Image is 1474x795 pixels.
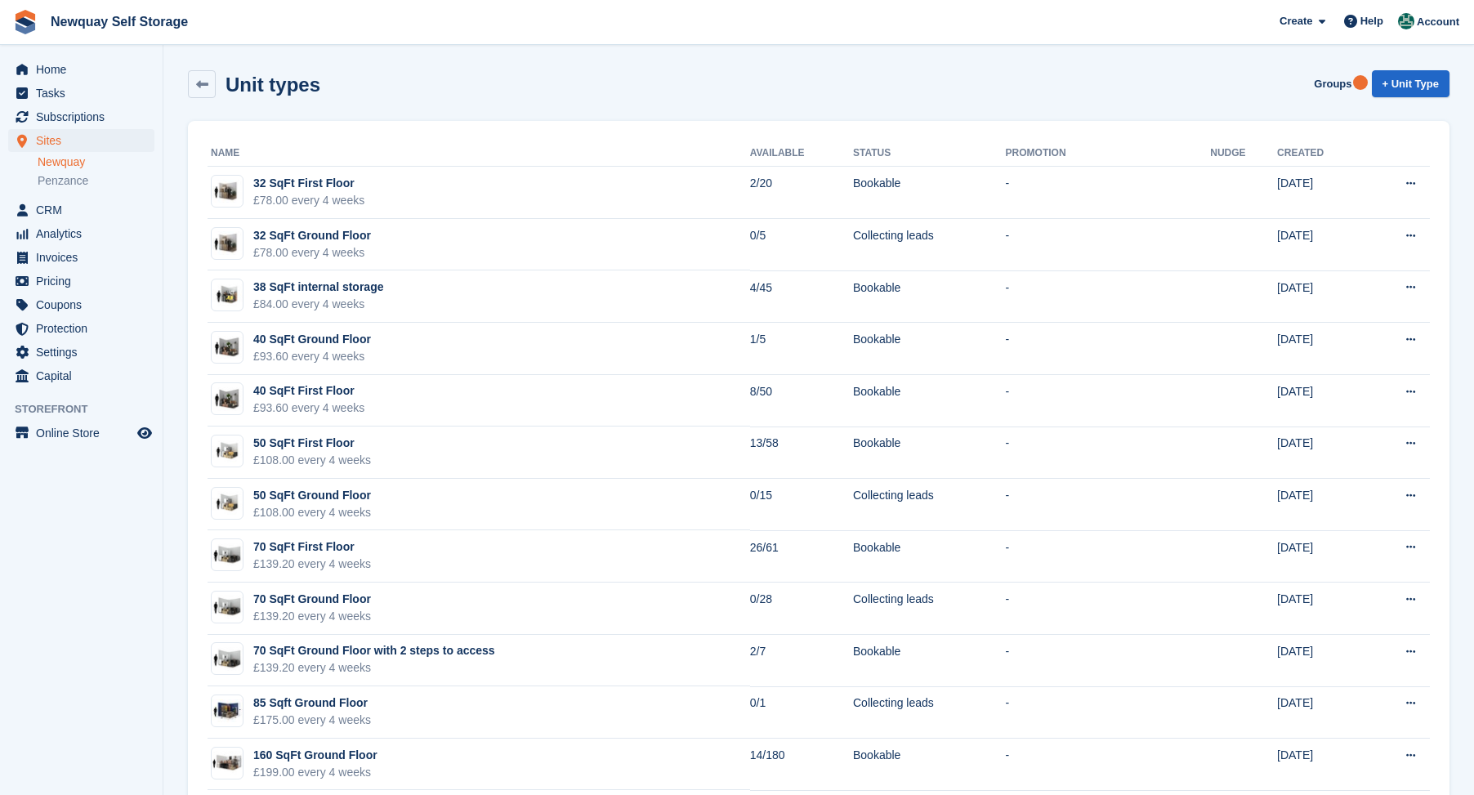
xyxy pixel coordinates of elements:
[8,105,154,128] a: menu
[253,244,371,261] div: £78.00 every 4 weeks
[212,647,243,671] img: 75-sqft-unit.jpg
[253,227,371,244] div: 32 SqFt Ground Floor
[1307,70,1358,97] a: Groups
[36,341,134,364] span: Settings
[1277,427,1365,479] td: [DATE]
[226,74,320,96] h2: Unit types
[253,382,364,400] div: 40 SqFt First Floor
[253,487,371,504] div: 50 SqFt Ground Floor
[1277,583,1365,635] td: [DATE]
[853,635,1006,687] td: Bookable
[853,427,1006,479] td: Bookable
[36,222,134,245] span: Analytics
[8,341,154,364] a: menu
[253,747,377,764] div: 160 SqFt Ground Floor
[253,591,371,608] div: 70 SqFt Ground Floor
[36,82,134,105] span: Tasks
[8,246,154,269] a: menu
[1372,70,1449,97] a: + Unit Type
[1277,141,1365,167] th: Created
[8,222,154,245] a: menu
[44,8,194,35] a: Newquay Self Storage
[1006,375,1211,427] td: -
[750,635,853,687] td: 2/7
[212,491,243,515] img: 50-sqft-unit.jpg
[853,323,1006,375] td: Bookable
[1006,270,1211,323] td: -
[212,336,243,360] img: 40-sqft-unit.jpg
[750,323,853,375] td: 1/5
[1006,530,1211,583] td: -
[36,293,134,316] span: Coupons
[853,479,1006,531] td: Collecting leads
[750,739,853,791] td: 14/180
[853,739,1006,791] td: Bookable
[36,58,134,81] span: Home
[853,686,1006,739] td: Collecting leads
[750,141,853,167] th: Available
[1006,635,1211,687] td: -
[253,331,371,348] div: 40 SqFt Ground Floor
[853,219,1006,271] td: Collecting leads
[8,129,154,152] a: menu
[253,538,371,556] div: 70 SqFt First Floor
[853,530,1006,583] td: Bookable
[212,699,243,723] img: 80-sqft-container%20(1).jpg
[253,296,383,313] div: £84.00 every 4 weeks
[750,270,853,323] td: 4/45
[253,279,383,296] div: 38 SqFt internal storage
[36,364,134,387] span: Capital
[15,401,163,418] span: Storefront
[1006,167,1211,219] td: -
[253,192,364,209] div: £78.00 every 4 weeks
[1006,583,1211,635] td: -
[212,543,243,567] img: 75-sqft-unit.jpg
[1006,219,1211,271] td: -
[8,422,154,444] a: menu
[8,270,154,293] a: menu
[36,317,134,340] span: Protection
[212,440,243,463] img: 50-sqft-unit.jpg
[1277,479,1365,531] td: [DATE]
[38,173,154,189] a: Penzance
[1398,13,1414,29] img: JON
[1277,270,1365,323] td: [DATE]
[1277,739,1365,791] td: [DATE]
[253,642,495,659] div: 70 SqFt Ground Floor with 2 steps to access
[212,387,243,411] img: 40-sqft-unit.jpg
[253,504,371,521] div: £108.00 every 4 weeks
[212,284,243,307] img: 35-sqft-unit%20(1).jpg
[1417,14,1459,30] span: Account
[253,556,371,573] div: £139.20 every 4 weeks
[212,595,243,619] img: 75-sqft-unit.jpg
[8,364,154,387] a: menu
[253,659,495,677] div: £139.20 every 4 weeks
[36,246,134,269] span: Invoices
[750,375,853,427] td: 8/50
[36,129,134,152] span: Sites
[38,154,154,170] a: Newquay
[212,751,243,775] img: 150-sqft-unit.jpg
[1006,479,1211,531] td: -
[1006,427,1211,479] td: -
[750,479,853,531] td: 0/15
[36,199,134,221] span: CRM
[1006,739,1211,791] td: -
[750,686,853,739] td: 0/1
[1210,141,1277,167] th: Nudge
[853,167,1006,219] td: Bookable
[750,167,853,219] td: 2/20
[853,141,1006,167] th: Status
[1277,167,1365,219] td: [DATE]
[853,375,1006,427] td: Bookable
[1006,141,1211,167] th: Promotion
[750,530,853,583] td: 26/61
[853,583,1006,635] td: Collecting leads
[1277,686,1365,739] td: [DATE]
[253,712,371,729] div: £175.00 every 4 weeks
[750,427,853,479] td: 13/58
[750,219,853,271] td: 0/5
[13,10,38,34] img: stora-icon-8386f47178a22dfd0bd8f6a31ec36ba5ce8667c1dd55bd0f319d3a0aa187defe.svg
[253,764,377,781] div: £199.00 every 4 weeks
[212,231,243,255] img: 32-sqft-unit%20(1).jpg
